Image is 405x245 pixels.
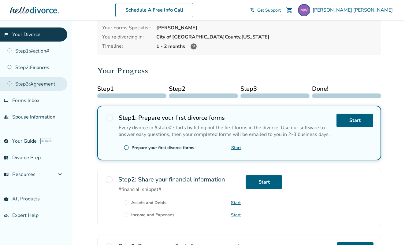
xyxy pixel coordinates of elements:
[97,65,381,77] h2: Your Progress
[231,200,241,206] a: Start
[132,145,194,151] div: Prepare your first divorce forms
[40,138,52,144] span: AI beta
[231,212,241,218] a: Start
[123,200,129,205] span: radio_button_unchecked
[374,216,405,245] iframe: Chat Widget
[119,114,137,122] strong: Step 1 :
[115,3,193,17] a: Schedule A Free Info Call
[156,34,376,40] div: City of [GEOGRAPHIC_DATA] County, [US_STATE]
[118,175,136,184] strong: Step 2 :
[4,139,9,144] span: explore
[56,171,64,178] span: expand_more
[312,84,381,93] span: Done!
[4,213,9,218] span: groups
[102,34,151,40] div: You're divorcing in:
[286,6,293,14] span: shopping_cart
[336,114,373,127] a: Start
[102,43,151,50] div: Timeline:
[313,7,395,13] span: [PERSON_NAME] [PERSON_NAME]
[105,175,113,184] span: radio_button_unchecked
[257,7,281,13] span: Get Support
[118,175,241,184] h2: Share your financial information
[4,172,9,177] span: menu_book
[250,7,281,13] a: phone_in_talkGet Support
[246,175,282,189] a: Start
[4,155,9,160] span: list_alt_check
[240,84,310,93] span: Step 3
[4,115,9,119] span: people
[156,24,376,31] div: [PERSON_NAME]
[97,84,166,93] span: Step 1
[298,4,310,16] img: marywigginton@mac.com
[131,212,174,218] div: Income and Expenses
[231,145,241,151] a: Start
[131,200,166,206] div: Assets and Debts
[124,145,129,150] span: radio_button_unchecked
[4,98,9,103] span: inbox
[4,171,35,178] span: Resources
[119,124,332,138] div: Every divorce in #state# starts by filling out the first forms in the divorce. Use our software t...
[169,84,238,93] span: Step 2
[156,43,376,50] div: 1 - 2 months
[4,196,9,201] span: shopping_basket
[105,114,114,122] span: radio_button_unchecked
[118,186,241,193] div: #financial_snippet#
[12,97,39,104] span: Forms Inbox
[102,24,151,31] div: Your Forms Specialist:
[123,212,129,218] span: radio_button_unchecked
[4,32,9,37] span: flag_2
[250,8,255,13] span: phone_in_talk
[119,114,332,122] h2: Prepare your first divorce forms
